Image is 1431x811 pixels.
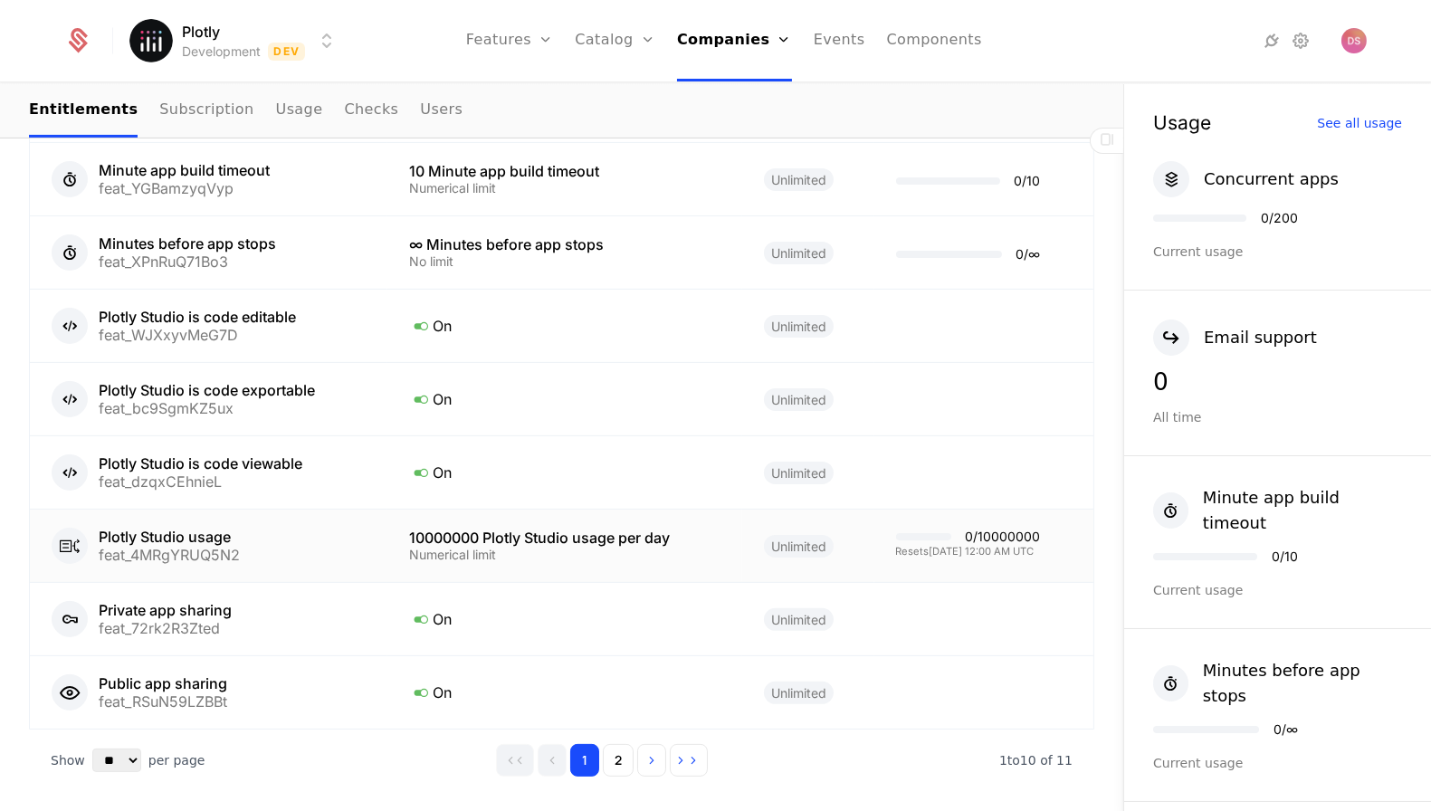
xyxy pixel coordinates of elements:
[29,730,1094,791] div: Table pagination
[276,84,323,138] a: Usage
[99,254,276,269] div: feat_XPnRuQ71Bo3
[637,744,666,777] button: Go to next page
[603,744,634,777] button: Go to page 2
[1204,325,1317,350] div: Email support
[999,753,1073,768] span: 11
[409,237,720,252] div: ∞ Minutes before app stops
[344,84,398,138] a: Checks
[1341,28,1367,53] img: Daniel Anton Suchy
[1153,754,1402,772] div: Current usage
[1153,581,1402,599] div: Current usage
[409,461,720,484] div: On
[409,387,720,411] div: On
[129,19,173,62] img: Plotly
[159,84,253,138] a: Subscription
[1153,320,1317,356] button: Email support
[99,603,232,617] div: Private app sharing
[99,621,232,635] div: feat_72rk2R3Zted
[1272,550,1298,563] div: 0 / 10
[764,315,834,338] span: Unlimited
[1153,370,1402,394] div: 0
[496,744,534,777] button: Go to first page
[148,751,205,769] span: per page
[999,753,1056,768] span: 1 to 10 of
[1261,212,1298,224] div: 0 / 200
[764,388,834,411] span: Unlimited
[99,456,302,471] div: Plotly Studio is code viewable
[99,310,296,324] div: Plotly Studio is code editable
[764,168,834,191] span: Unlimited
[99,676,227,691] div: Public app sharing
[1015,175,1041,187] div: 0 / 10
[1153,243,1402,261] div: Current usage
[966,530,1041,543] div: 0 / 10000000
[1341,28,1367,53] button: Open user button
[420,84,463,138] a: Users
[99,530,240,544] div: Plotly Studio usage
[99,474,302,489] div: feat_dzqxCEhnieL
[670,744,708,777] button: Go to last page
[99,328,296,342] div: feat_WJXxyvMeG7D
[268,43,305,61] span: Dev
[99,401,315,415] div: feat_bc9SgmKZ5ux
[99,694,227,709] div: feat_RSuN59LZBBt
[182,43,261,61] div: Development
[409,314,720,338] div: On
[764,242,834,264] span: Unlimited
[896,547,1041,557] div: Resets [DATE] 12:00 AM UTC
[1291,30,1312,52] a: Settings
[92,749,141,772] select: Select page size
[1016,248,1041,261] div: 0 / ∞
[409,255,720,268] div: No limit
[496,744,708,777] div: Page navigation
[99,163,270,177] div: Minute app build timeout
[1153,485,1402,536] button: Minute app build timeout
[409,607,720,631] div: On
[1153,161,1339,197] button: Concurrent apps
[29,84,463,138] ul: Choose Sub Page
[99,548,240,562] div: feat_4MRgYRUQ5N2
[1153,113,1211,132] div: Usage
[764,462,834,484] span: Unlimited
[409,164,720,178] div: 10 Minute app build timeout
[99,181,270,196] div: feat_YGBamzyqVyp
[409,549,720,561] div: Numerical limit
[1262,30,1283,52] a: Integrations
[1203,658,1402,709] div: Minutes before app stops
[1153,408,1402,426] div: All time
[764,682,834,704] span: Unlimited
[409,681,720,704] div: On
[29,84,138,138] a: Entitlements
[99,383,315,397] div: Plotly Studio is code exportable
[764,608,834,631] span: Unlimited
[538,744,567,777] button: Go to previous page
[135,21,338,61] button: Select environment
[51,751,85,769] span: Show
[1317,117,1402,129] div: See all usage
[99,236,276,251] div: Minutes before app stops
[764,535,834,558] span: Unlimited
[1274,723,1298,736] div: 0 / ∞
[1203,485,1402,536] div: Minute app build timeout
[182,21,220,43] span: Plotly
[1153,658,1402,709] button: Minutes before app stops
[570,744,599,777] button: Go to page 1
[409,530,720,545] div: 10000000 Plotly Studio usage per day
[409,182,720,195] div: Numerical limit
[29,84,1094,138] nav: Main
[1204,167,1339,192] div: Concurrent apps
